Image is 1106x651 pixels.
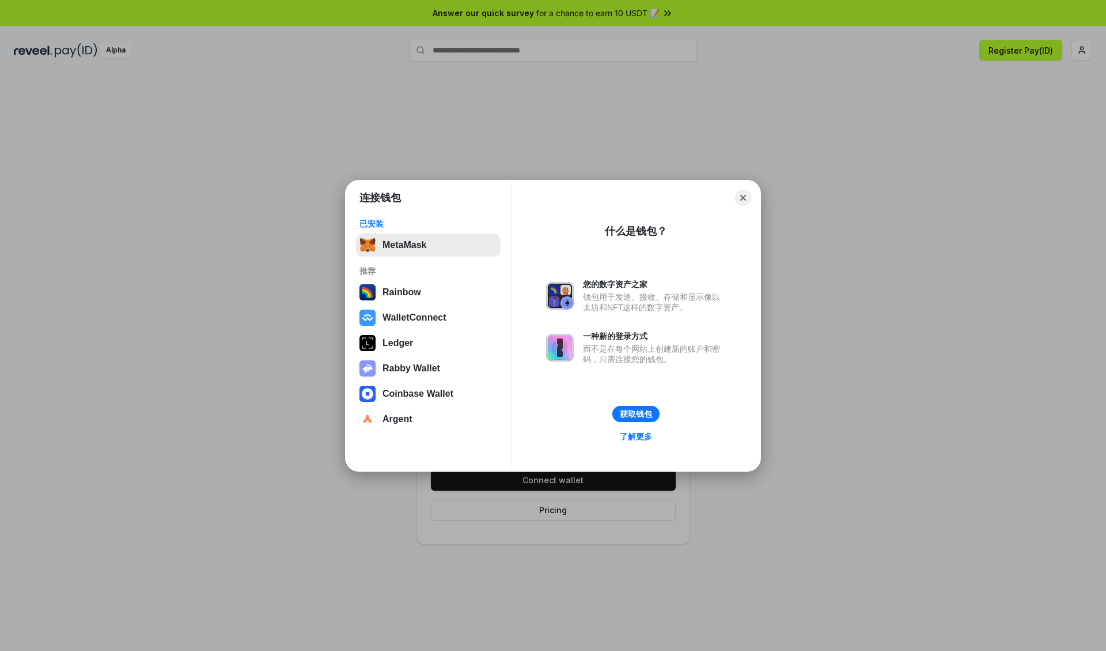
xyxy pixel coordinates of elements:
[546,282,574,310] img: svg+xml,%3Csvg%20xmlns%3D%22http%3A%2F%2Fwww.w3.org%2F2000%2Fsvg%22%20fill%3D%22none%22%20viewBox...
[359,335,376,351] img: svg+xml,%3Csvg%20xmlns%3D%22http%3A%2F%2Fwww.w3.org%2F2000%2Fsvg%22%20width%3D%2228%22%20height%3...
[356,382,501,405] button: Coinbase Wallet
[612,406,660,422] button: 获取钱包
[359,360,376,377] img: svg+xml,%3Csvg%20xmlns%3D%22http%3A%2F%2Fwww.w3.org%2F2000%2Fsvg%22%20fill%3D%22none%22%20viewBox...
[382,313,446,323] div: WalletConnect
[583,279,726,289] div: 您的数字资产之家
[359,411,376,427] img: svg+xml,%3Csvg%20width%3D%2228%22%20height%3D%2228%22%20viewBox%3D%220%200%2028%2028%22%20fill%3D...
[382,240,426,250] div: MetaMask
[382,389,453,399] div: Coinbase Wallet
[382,338,413,348] div: Ledger
[382,287,421,298] div: Rainbow
[359,219,497,229] div: 已安装
[620,409,652,419] div: 获取钱包
[583,344,726,364] div: 而不是在每个网站上创建新的账户和密码，只需连接您的钱包。
[356,306,501,329] button: WalletConnect
[583,331,726,341] div: 一种新的登录方式
[546,334,574,362] img: svg+xml,%3Csvg%20xmlns%3D%22http%3A%2F%2Fwww.w3.org%2F2000%2Fsvg%22%20fill%3D%22none%22%20viewBox...
[359,191,401,205] h1: 连接钱包
[620,431,652,442] div: 了解更多
[382,414,412,424] div: Argent
[583,292,726,313] div: 钱包用于发送、接收、存储和显示像以太坊和NFT这样的数字资产。
[356,357,501,380] button: Rabby Wallet
[605,224,667,238] div: 什么是钱包？
[356,281,501,304] button: Rainbow
[359,310,376,326] img: svg+xml,%3Csvg%20width%3D%2228%22%20height%3D%2228%22%20viewBox%3D%220%200%2028%2028%22%20fill%3D...
[382,363,440,374] div: Rabby Wallet
[359,237,376,253] img: svg+xml,%3Csvg%20fill%3D%22none%22%20height%3D%2233%22%20viewBox%3D%220%200%2035%2033%22%20width%...
[356,234,501,257] button: MetaMask
[613,429,659,444] a: 了解更多
[356,408,501,431] button: Argent
[359,266,497,276] div: 推荐
[356,332,501,355] button: Ledger
[359,386,376,402] img: svg+xml,%3Csvg%20width%3D%2228%22%20height%3D%2228%22%20viewBox%3D%220%200%2028%2028%22%20fill%3D...
[359,284,376,300] img: svg+xml,%3Csvg%20width%3D%22120%22%20height%3D%22120%22%20viewBox%3D%220%200%20120%20120%22%20fil...
[735,190,751,206] button: Close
